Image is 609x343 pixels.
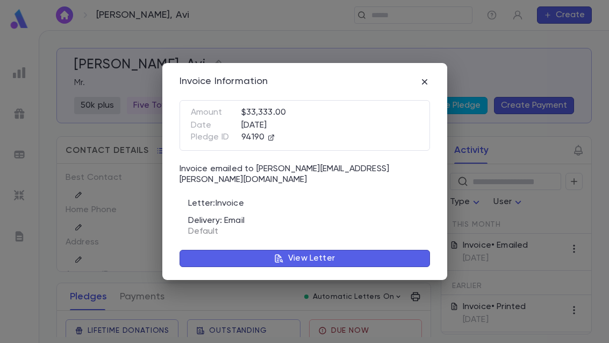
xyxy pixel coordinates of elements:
[191,107,419,120] div: $33,333.00
[180,250,430,267] button: View Letter
[191,107,241,118] p: Amount
[188,226,430,237] p: Default
[180,164,430,185] p: Invoice emailed to [PERSON_NAME][EMAIL_ADDRESS][PERSON_NAME][DOMAIN_NAME]
[182,209,430,237] div: Delivery: Email
[191,131,419,144] div: 94190
[180,76,268,88] div: Invoice Information
[288,253,335,264] p: View Letter
[191,132,241,143] p: Pledge ID
[191,120,241,131] p: Date
[182,192,430,209] div: Letter: Invoice
[191,120,419,131] div: [DATE]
